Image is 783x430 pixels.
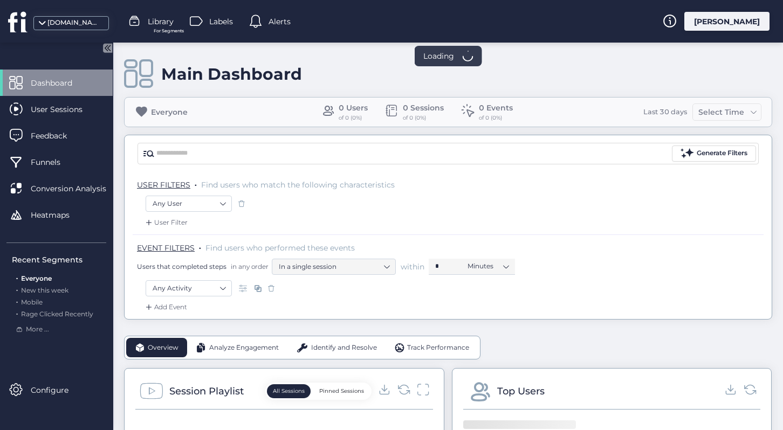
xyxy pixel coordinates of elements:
[31,103,99,115] span: User Sessions
[229,262,269,271] span: in any order
[16,272,18,282] span: .
[267,384,311,398] button: All Sessions
[201,180,395,190] span: Find users who match the following characteristics
[148,16,174,27] span: Library
[672,145,756,162] button: Generate Filters
[31,209,86,221] span: Heatmaps
[137,243,195,253] span: EVENT FILTERS
[161,64,302,84] div: Main Dashboard
[199,241,201,252] span: .
[279,259,389,275] nz-select-item: In a single session
[16,284,18,294] span: .
[21,286,68,294] span: New this week
[269,16,291,27] span: Alerts
[137,180,190,190] span: USER FILTERS
[407,343,469,353] span: Track Performance
[137,262,226,271] span: Users that completed steps
[153,196,225,212] nz-select-item: Any User
[16,296,18,306] span: .
[468,258,509,274] nz-select-item: Minutes
[31,130,83,142] span: Feedback
[684,12,770,31] div: [PERSON_NAME]
[697,148,747,158] div: Generate Filters
[195,178,197,189] span: .
[205,243,355,253] span: Find users who performed these events
[31,77,88,89] span: Dashboard
[21,274,52,282] span: Everyone
[31,384,85,396] span: Configure
[21,310,93,318] span: Rage Clicked Recently
[154,27,184,34] span: For Segments
[401,261,424,272] span: within
[143,217,188,228] div: User Filter
[21,298,43,306] span: Mobile
[311,343,377,353] span: Identify and Resolve
[169,384,244,399] div: Session Playlist
[16,308,18,318] span: .
[497,384,545,399] div: Top Users
[153,280,225,296] nz-select-item: Any Activity
[12,254,106,266] div: Recent Segments
[209,343,279,353] span: Analyze Engagement
[26,324,49,335] span: More ...
[209,16,233,27] span: Labels
[148,343,178,353] span: Overview
[143,302,187,313] div: Add Event
[47,18,101,28] div: [DOMAIN_NAME]
[423,50,454,62] span: Loading
[31,156,77,168] span: Funnels
[313,384,370,398] button: Pinned Sessions
[31,183,122,195] span: Conversion Analysis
